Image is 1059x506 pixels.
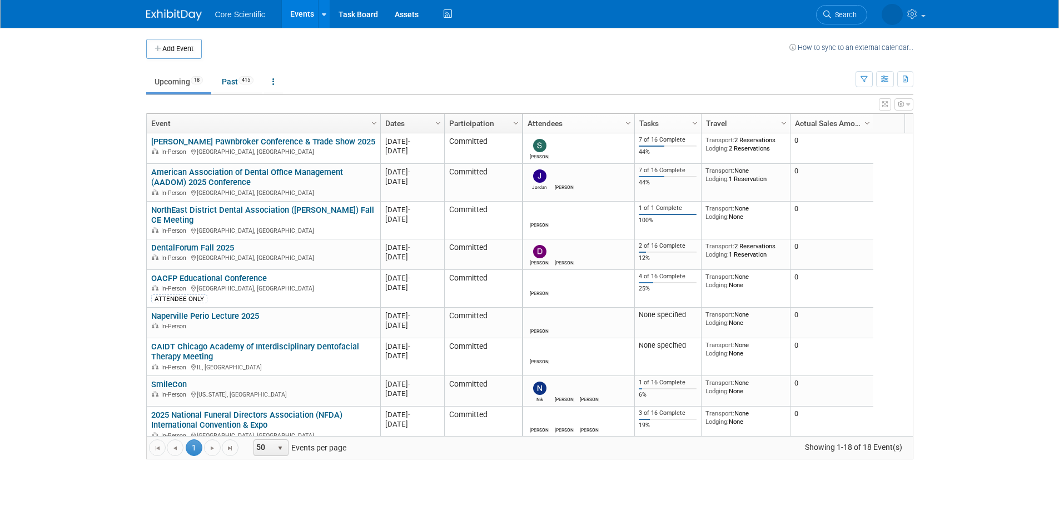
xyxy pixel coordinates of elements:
img: In-Person Event [152,254,158,260]
a: Column Settings [622,114,634,131]
span: select [276,444,285,453]
div: Jordan McCullough [530,183,549,190]
span: - [408,274,410,282]
span: Transport: [705,409,734,417]
td: Committed [444,239,522,270]
span: Search [831,11,857,19]
img: Nik Koelblinger [533,382,546,395]
span: 415 [238,76,253,84]
img: Alyona Yurchenko [882,4,903,25]
span: Lodging: [705,387,729,395]
div: 2 Reservations 1 Reservation [705,242,785,258]
span: Lodging: [705,175,729,183]
span: Showing 1-18 of 18 Event(s) [794,439,912,455]
img: ExhibitDay [146,9,202,21]
td: 0 [790,164,873,202]
span: In-Person [161,189,190,197]
img: Robert Dittmann [533,344,546,357]
span: - [408,168,410,176]
div: Dylan Gara [580,425,599,433]
div: James Belshe [530,221,549,228]
a: Column Settings [510,114,522,131]
div: [GEOGRAPHIC_DATA], [GEOGRAPHIC_DATA] [151,226,375,235]
div: 1 of 16 Complete [639,379,697,387]
img: In-Person Event [152,364,158,369]
td: 0 [790,202,873,239]
div: [DATE] [385,342,439,351]
div: Robert Dittmann [530,327,549,334]
a: CAIDT Chicago Academy of Interdisciplinary Dentofacial Therapy Meeting [151,342,359,362]
span: 1 [186,439,202,456]
span: Transport: [705,167,734,174]
span: Column Settings [624,119,633,128]
a: SmileCon [151,379,187,389]
span: Column Settings [370,119,379,128]
div: IL, [GEOGRAPHIC_DATA] [151,362,375,372]
td: Committed [444,407,522,455]
a: Column Settings [689,114,701,131]
a: Go to the first page [149,439,166,456]
img: James Belshe [533,207,546,221]
a: Event [151,114,373,133]
a: Dates [385,114,437,133]
div: [DATE] [385,419,439,429]
img: Mike McKenna [533,275,546,289]
td: Committed [444,338,522,376]
img: Robert Dittmann [533,313,546,327]
img: Sam Robinson [533,139,546,152]
div: [GEOGRAPHIC_DATA], [GEOGRAPHIC_DATA] [151,188,375,197]
span: Go to the previous page [171,444,180,453]
a: How to sync to an external calendar... [789,43,913,52]
div: 3 of 16 Complete [639,409,697,417]
span: In-Person [161,227,190,234]
a: Go to the next page [204,439,221,456]
img: In-Person Event [152,391,158,397]
div: None None [705,204,785,221]
td: Committed [444,164,522,202]
div: None None [705,409,785,425]
td: 0 [790,133,873,164]
div: [DATE] [385,137,439,146]
a: American Association of Dental Office Management (AADOM) 2025 Conference [151,167,343,188]
img: In-Person Event [152,285,158,290]
a: 2025 National Funeral Directors Association (NFDA) International Convention & Expo [151,410,342,430]
div: [DATE] [385,177,439,186]
img: In-Person Event [152,323,158,328]
div: Robert Dittmann [530,425,549,433]
img: Mike McKenna [558,412,571,425]
a: Participation [449,114,515,133]
span: - [408,137,410,146]
a: Column Settings [432,114,444,131]
img: In-Person Event [152,432,158,438]
span: Go to the last page [226,444,235,453]
span: - [408,206,410,214]
div: 2 Reservations 2 Reservations [705,136,785,152]
img: Julie Serrano [558,245,571,258]
div: 100% [639,217,697,224]
a: Search [816,5,867,24]
a: Column Settings [778,114,790,131]
span: In-Person [161,364,190,371]
img: Jordan McCullough [533,169,546,183]
a: Upcoming18 [146,71,211,92]
img: In-Person Event [152,189,158,195]
a: DentalForum Fall 2025 [151,243,234,253]
div: Dan Boro [530,258,549,265]
div: None specified [639,310,697,319]
a: Column Settings [861,114,873,131]
span: Lodging: [705,251,729,258]
a: Actual Sales Amount [795,114,866,133]
span: - [408,342,410,350]
td: Committed [444,376,522,407]
div: 25% [639,285,697,293]
img: Dan Boro [533,245,546,258]
div: 19% [639,422,697,429]
a: Attendees [528,114,627,133]
span: Lodging: [705,349,729,357]
div: [DATE] [385,283,439,292]
td: Committed [444,202,522,239]
a: NorthEast District Dental Association ([PERSON_NAME]) Fall CE Meeting [151,205,374,226]
span: Transport: [705,136,734,144]
div: [GEOGRAPHIC_DATA], [GEOGRAPHIC_DATA] [151,430,375,440]
span: Lodging: [705,213,729,221]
